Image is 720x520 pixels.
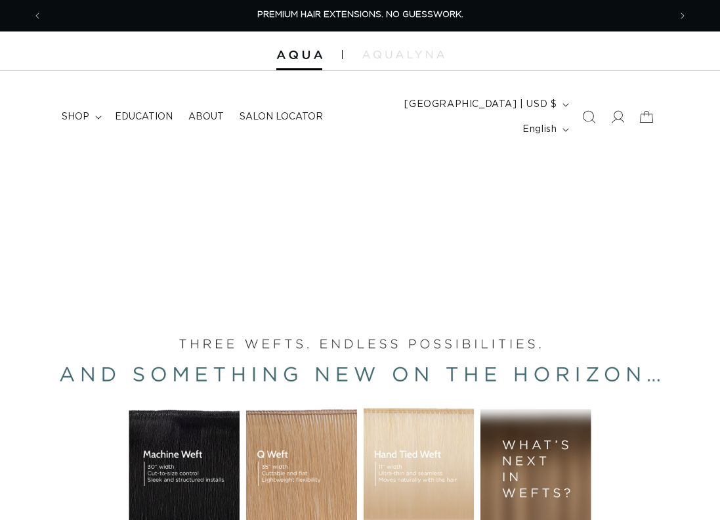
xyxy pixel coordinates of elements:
[362,51,444,58] img: aqualyna.com
[257,11,463,19] span: PREMIUM HAIR EXTENSIONS. NO GUESSWORK.
[515,117,574,142] button: English
[54,103,107,131] summary: shop
[276,51,322,60] img: Aqua Hair Extensions
[668,3,697,28] button: Next announcement
[107,103,180,131] a: Education
[62,111,89,123] span: shop
[180,103,232,131] a: About
[115,111,173,123] span: Education
[188,111,224,123] span: About
[232,103,331,131] a: Salon Locator
[522,123,557,137] span: English
[404,98,557,112] span: [GEOGRAPHIC_DATA] | USD $
[23,3,52,28] button: Previous announcement
[240,111,323,123] span: Salon Locator
[396,92,574,117] button: [GEOGRAPHIC_DATA] | USD $
[574,102,603,131] summary: Search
